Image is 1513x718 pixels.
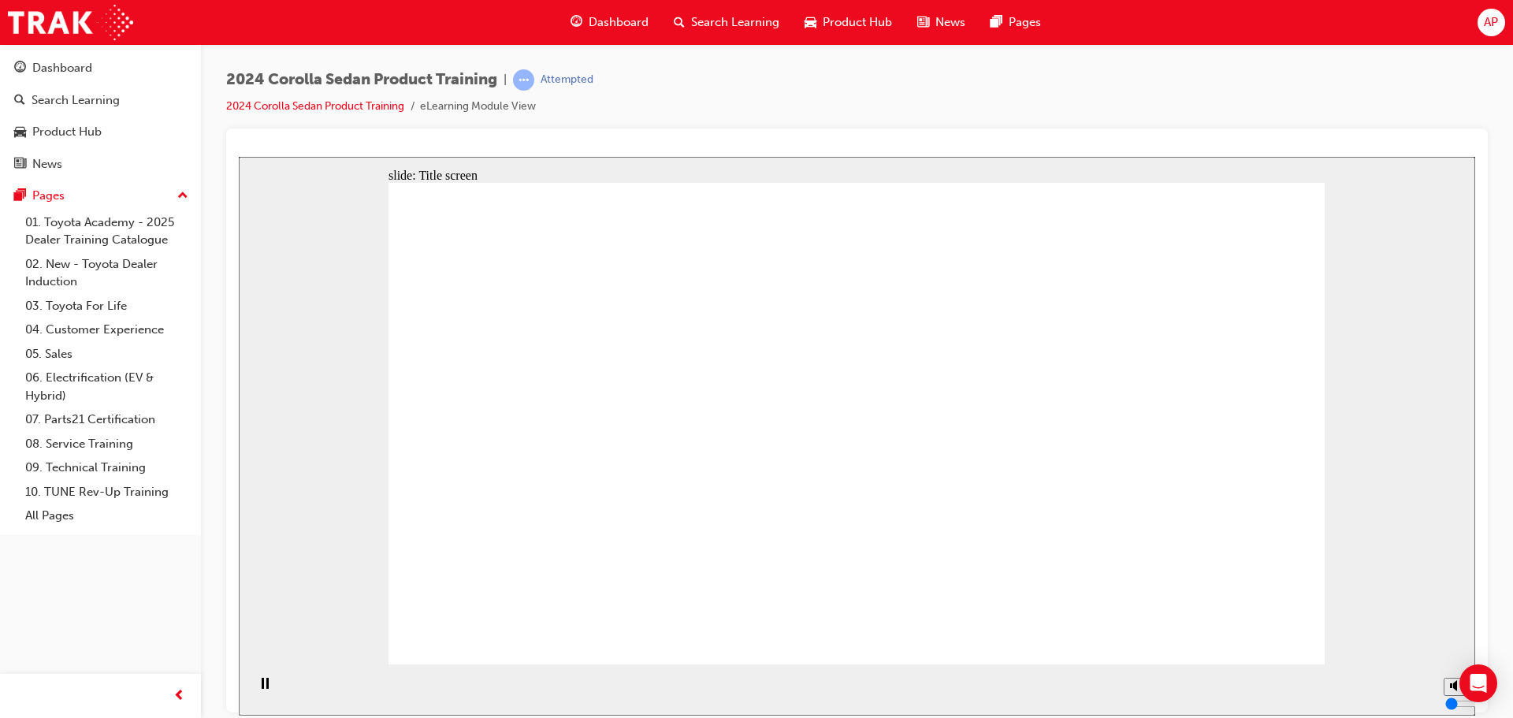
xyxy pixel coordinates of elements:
li: eLearning Module View [420,98,536,116]
span: learningRecordVerb_ATTEMPT-icon [513,69,534,91]
span: pages-icon [14,189,26,203]
div: misc controls [1197,508,1229,559]
a: 04. Customer Experience [19,318,195,342]
img: Trak [8,5,133,40]
span: Search Learning [691,13,779,32]
a: Product Hub [6,117,195,147]
span: News [935,13,965,32]
span: car-icon [805,13,816,32]
span: prev-icon [173,686,185,706]
button: Pages [6,181,195,210]
button: DashboardSearch LearningProduct HubNews [6,50,195,181]
a: 01. Toyota Academy - 2025 Dealer Training Catalogue [19,210,195,252]
button: Unmute (Ctrl+Alt+M) [1205,521,1230,539]
a: 05. Sales [19,342,195,366]
span: Product Hub [823,13,892,32]
a: 02. New - Toyota Dealer Induction [19,252,195,294]
span: car-icon [14,125,26,140]
a: 10. TUNE Rev-Up Training [19,480,195,504]
span: | [504,71,507,89]
a: car-iconProduct Hub [792,6,905,39]
span: search-icon [14,94,25,108]
a: 03. Toyota For Life [19,294,195,318]
div: Product Hub [32,123,102,141]
span: Pages [1009,13,1041,32]
a: 07. Parts21 Certification [19,407,195,432]
div: playback controls [8,508,35,559]
a: 2024 Corolla Sedan Product Training [226,99,404,113]
a: Search Learning [6,86,195,115]
div: Open Intercom Messenger [1459,664,1497,702]
a: guage-iconDashboard [558,6,661,39]
a: 09. Technical Training [19,456,195,480]
a: pages-iconPages [978,6,1054,39]
span: AP [1484,13,1498,32]
span: news-icon [917,13,929,32]
span: guage-icon [571,13,582,32]
a: 08. Service Training [19,432,195,456]
div: News [32,155,62,173]
a: news-iconNews [905,6,978,39]
input: volume [1206,541,1308,553]
a: 06. Electrification (EV & Hybrid) [19,366,195,407]
span: 2024 Corolla Sedan Product Training [226,71,497,89]
span: search-icon [674,13,685,32]
span: up-icon [177,186,188,206]
a: search-iconSearch Learning [661,6,792,39]
a: Dashboard [6,54,195,83]
span: pages-icon [991,13,1002,32]
div: Search Learning [32,91,120,110]
div: Pages [32,187,65,205]
div: Dashboard [32,59,92,77]
button: AP [1478,9,1505,36]
button: Pause (Ctrl+Alt+P) [8,520,35,547]
span: Dashboard [589,13,649,32]
a: All Pages [19,504,195,528]
span: guage-icon [14,61,26,76]
span: news-icon [14,158,26,172]
div: Attempted [541,73,593,87]
a: News [6,150,195,179]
